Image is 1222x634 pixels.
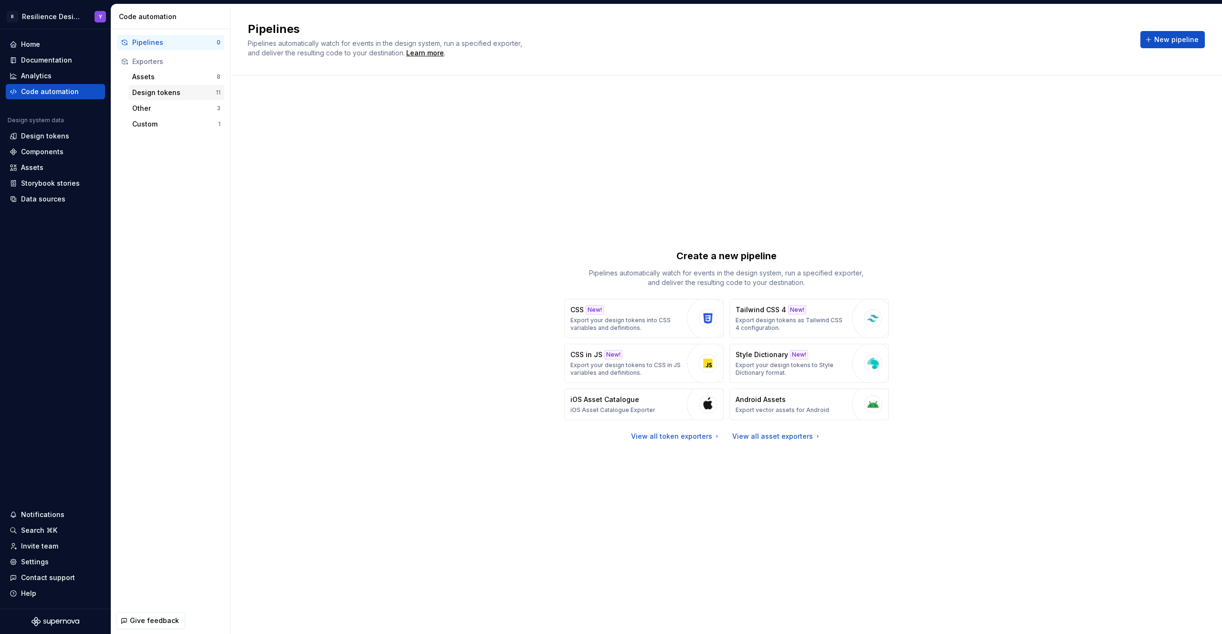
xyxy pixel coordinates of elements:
[21,557,49,567] div: Settings
[2,6,109,27] button: RResilience Design SystemY
[564,299,724,338] button: CSSNew!Export your design tokens into CSS variables and definitions.
[21,163,43,172] div: Assets
[130,616,179,625] span: Give feedback
[21,526,57,535] div: Search ⌘K
[248,39,524,57] span: Pipelines automatically watch for events in the design system, run a specified exporter, and deli...
[128,101,224,116] button: Other3
[119,12,226,21] div: Code automation
[405,50,445,57] span: .
[1154,35,1199,44] span: New pipeline
[1140,31,1205,48] button: New pipeline
[736,317,847,332] p: Export design tokens as Tailwind CSS 4 configuration.
[586,305,604,315] div: New!
[7,11,18,22] div: R
[729,299,889,338] button: Tailwind CSS 4New!Export design tokens as Tailwind CSS 4 configuration.
[21,510,64,519] div: Notifications
[8,116,64,124] div: Design system data
[729,389,889,420] button: Android AssetsExport vector assets for Android
[6,53,105,68] a: Documentation
[736,395,786,404] p: Android Assets
[132,104,217,113] div: Other
[132,57,221,66] div: Exporters
[406,48,444,58] a: Learn more
[128,116,224,132] button: Custom1
[217,105,221,112] div: 3
[117,35,224,50] button: Pipelines0
[32,617,79,626] svg: Supernova Logo
[732,432,822,441] a: View all asset exporters
[736,350,788,359] p: Style Dictionary
[788,305,806,315] div: New!
[570,305,584,315] p: CSS
[21,194,65,204] div: Data sources
[21,573,75,582] div: Contact support
[6,570,105,585] button: Contact support
[6,37,105,52] a: Home
[604,350,622,359] div: New!
[564,344,724,383] button: CSS in JSNew!Export your design tokens to CSS in JS variables and definitions.
[6,68,105,84] a: Analytics
[132,38,217,47] div: Pipelines
[6,586,105,601] button: Help
[6,84,105,99] a: Code automation
[21,40,40,49] div: Home
[570,317,682,332] p: Export your design tokens into CSS variables and definitions.
[790,350,808,359] div: New!
[21,147,63,157] div: Components
[729,344,889,383] button: Style DictionaryNew!Export your design tokens to Style Dictionary format.
[132,88,216,97] div: Design tokens
[21,589,36,598] div: Help
[128,69,224,85] button: Assets8
[21,87,79,96] div: Code automation
[583,268,870,287] p: Pipelines automatically watch for events in the design system, run a specified exporter, and deli...
[631,432,721,441] a: View all token exporters
[6,507,105,522] button: Notifications
[217,73,221,81] div: 8
[6,176,105,191] a: Storybook stories
[248,21,1129,37] h2: Pipelines
[6,523,105,538] button: Search ⌘K
[6,539,105,554] a: Invite team
[128,85,224,100] button: Design tokens11
[116,612,185,629] button: Give feedback
[132,72,217,82] div: Assets
[736,406,829,414] p: Export vector assets for Android
[218,120,221,128] div: 1
[564,389,724,420] button: iOS Asset CatalogueiOS Asset Catalogue Exporter
[736,361,847,377] p: Export your design tokens to Style Dictionary format.
[570,395,639,404] p: iOS Asset Catalogue
[21,179,80,188] div: Storybook stories
[570,406,655,414] p: iOS Asset Catalogue Exporter
[99,13,102,21] div: Y
[217,39,221,46] div: 0
[6,554,105,570] a: Settings
[21,131,69,141] div: Design tokens
[6,160,105,175] a: Assets
[6,128,105,144] a: Design tokens
[21,541,58,551] div: Invite team
[570,361,682,377] p: Export your design tokens to CSS in JS variables and definitions.
[570,350,602,359] p: CSS in JS
[216,89,221,96] div: 11
[132,119,218,129] div: Custom
[736,305,786,315] p: Tailwind CSS 4
[22,12,83,21] div: Resilience Design System
[21,55,72,65] div: Documentation
[6,191,105,207] a: Data sources
[676,249,777,263] p: Create a new pipeline
[6,144,105,159] a: Components
[21,71,52,81] div: Analytics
